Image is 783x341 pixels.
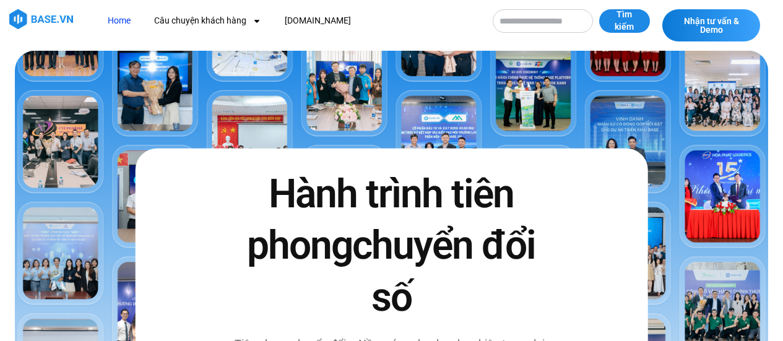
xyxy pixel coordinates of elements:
a: [DOMAIN_NAME] [275,9,360,32]
button: Tìm kiếm [599,9,650,33]
span: chuyển đổi số [352,222,535,320]
span: Tìm kiếm [612,9,638,33]
a: Home [98,9,140,32]
a: Nhận tư vấn & Demo [662,9,760,41]
a: Câu chuyện khách hàng [145,9,270,32]
h2: Hành trình tiên phong [231,168,553,323]
span: Nhận tư vấn & Demo [675,17,748,34]
nav: Menu [98,9,481,32]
